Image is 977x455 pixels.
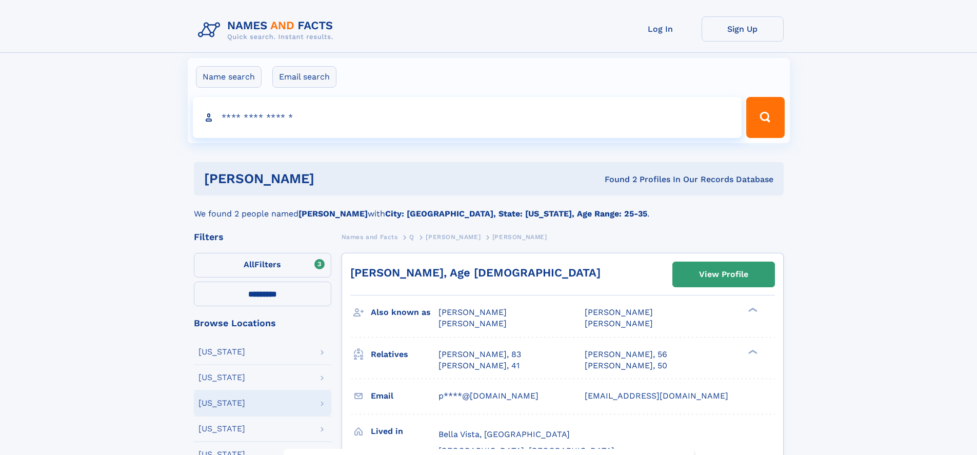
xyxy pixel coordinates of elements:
[673,262,774,287] a: View Profile
[244,260,254,269] span: All
[426,233,481,241] span: [PERSON_NAME]
[198,348,245,356] div: [US_STATE]
[746,348,758,355] div: ❯
[585,391,728,401] span: [EMAIL_ADDRESS][DOMAIN_NAME]
[585,319,653,328] span: [PERSON_NAME]
[746,307,758,313] div: ❯
[350,266,601,279] a: [PERSON_NAME], Age [DEMOGRAPHIC_DATA]
[196,66,262,88] label: Name search
[585,349,667,360] a: [PERSON_NAME], 56
[194,16,342,44] img: Logo Names and Facts
[585,307,653,317] span: [PERSON_NAME]
[198,399,245,407] div: [US_STATE]
[371,346,438,363] h3: Relatives
[204,172,460,185] h1: [PERSON_NAME]
[746,97,784,138] button: Search Button
[702,16,784,42] a: Sign Up
[460,174,773,185] div: Found 2 Profiles In Our Records Database
[438,429,570,439] span: Bella Vista, [GEOGRAPHIC_DATA]
[198,373,245,382] div: [US_STATE]
[438,319,507,328] span: [PERSON_NAME]
[438,307,507,317] span: [PERSON_NAME]
[371,387,438,405] h3: Email
[342,230,398,243] a: Names and Facts
[409,230,414,243] a: Q
[194,195,784,220] div: We found 2 people named with .
[272,66,336,88] label: Email search
[194,232,331,242] div: Filters
[620,16,702,42] a: Log In
[385,209,647,219] b: City: [GEOGRAPHIC_DATA], State: [US_STATE], Age Range: 25-35
[409,233,414,241] span: Q
[194,319,331,328] div: Browse Locations
[492,233,547,241] span: [PERSON_NAME]
[198,425,245,433] div: [US_STATE]
[194,253,331,278] label: Filters
[438,360,520,371] a: [PERSON_NAME], 41
[371,304,438,321] h3: Also known as
[699,263,748,286] div: View Profile
[371,423,438,440] h3: Lived in
[193,97,742,138] input: search input
[585,360,667,371] a: [PERSON_NAME], 50
[426,230,481,243] a: [PERSON_NAME]
[438,349,521,360] a: [PERSON_NAME], 83
[298,209,368,219] b: [PERSON_NAME]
